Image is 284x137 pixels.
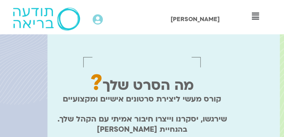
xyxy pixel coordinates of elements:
span: ? [90,68,102,98]
span: [PERSON_NAME] [171,15,220,23]
p: קורס מעשי ליצירת סרטונים אישיים ומקצועיים [63,94,221,104]
img: תודעה בריאה [13,8,80,31]
p: שירגשו, יסקרנו וייצרו חיבור אמיתי עם הקהל שלך. [57,114,227,124]
strong: בהנחיית [PERSON_NAME] [97,125,187,134]
p: מה הסרט שלך [90,80,194,88]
